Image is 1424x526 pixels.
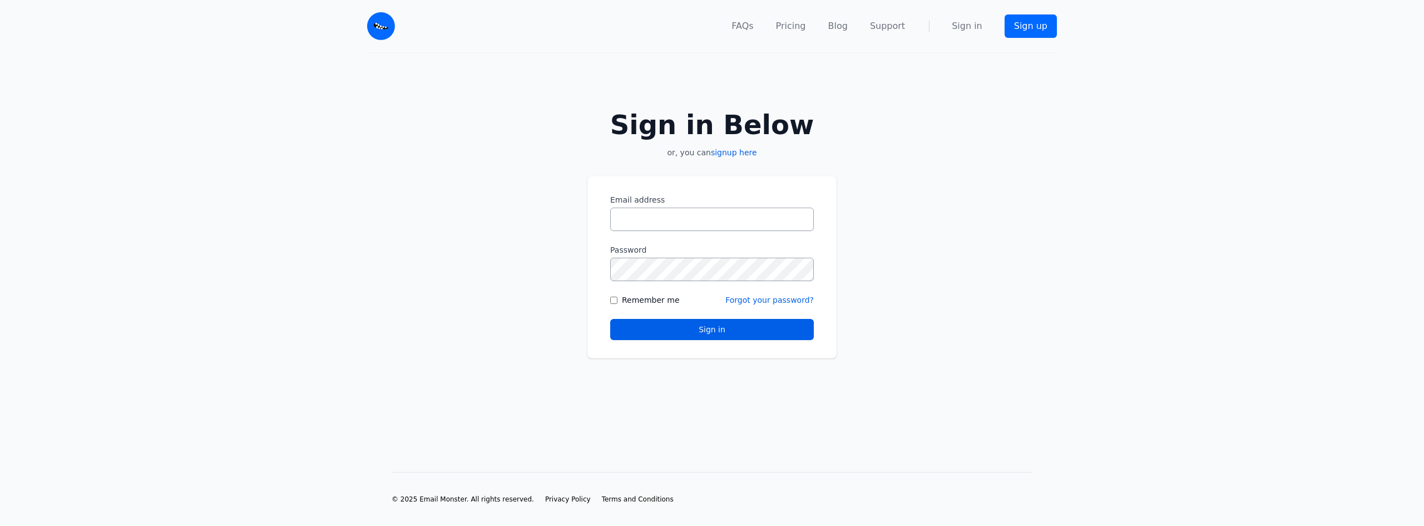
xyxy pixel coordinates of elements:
[1005,14,1057,38] a: Sign up
[725,296,814,304] a: Forgot your password?
[711,148,757,157] a: signup here
[952,19,982,33] a: Sign in
[870,19,905,33] a: Support
[587,111,837,138] h2: Sign in Below
[828,19,848,33] a: Blog
[731,19,753,33] a: FAQs
[622,294,680,306] label: Remember me
[602,495,674,503] span: Terms and Conditions
[545,495,591,504] a: Privacy Policy
[610,244,814,255] label: Password
[610,194,814,205] label: Email address
[545,495,591,503] span: Privacy Policy
[367,12,395,40] img: Email Monster
[610,319,814,340] button: Sign in
[587,147,837,158] p: or, you can
[392,495,534,504] li: © 2025 Email Monster. All rights reserved.
[602,495,674,504] a: Terms and Conditions
[776,19,806,33] a: Pricing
